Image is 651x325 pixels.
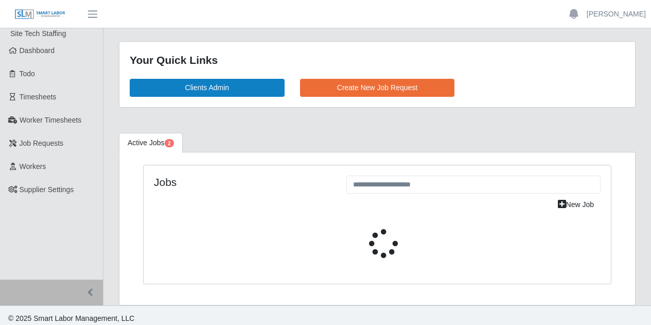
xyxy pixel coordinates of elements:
div: Your Quick Links [130,52,625,69]
span: Pending Jobs [165,139,174,147]
span: Supplier Settings [20,185,74,194]
span: Timesheets [20,93,57,101]
a: Create New Job Request [300,79,455,97]
span: Worker Timesheets [20,116,81,124]
span: Job Requests [20,139,64,147]
img: SLM Logo [14,9,66,20]
span: Workers [20,162,46,170]
span: Site Tech Staffing [10,29,66,38]
a: New Job [551,196,601,214]
a: Active Jobs [119,133,183,153]
span: © 2025 Smart Labor Management, LLC [8,314,134,322]
h4: Jobs [154,176,331,189]
a: Clients Admin [130,79,285,97]
span: Dashboard [20,46,55,55]
span: Todo [20,70,35,78]
a: [PERSON_NAME] [587,9,646,20]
